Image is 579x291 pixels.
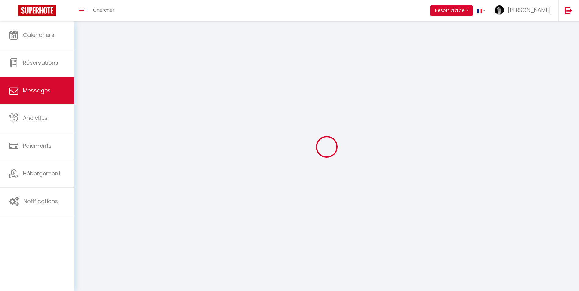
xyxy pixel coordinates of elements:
[565,7,572,14] img: logout
[23,87,51,94] span: Messages
[24,197,58,205] span: Notifications
[23,170,60,177] span: Hébergement
[23,31,54,39] span: Calendriers
[495,5,504,15] img: ...
[508,6,551,14] span: [PERSON_NAME]
[93,7,114,13] span: Chercher
[23,59,58,66] span: Réservations
[18,5,56,16] img: Super Booking
[430,5,473,16] button: Besoin d'aide ?
[23,114,48,122] span: Analytics
[23,142,52,149] span: Paiements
